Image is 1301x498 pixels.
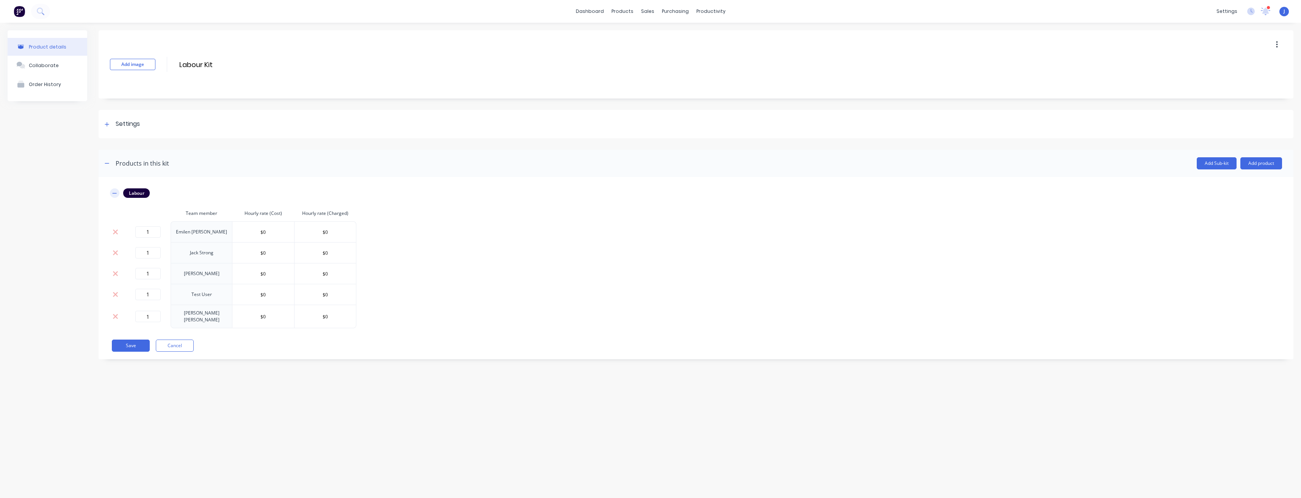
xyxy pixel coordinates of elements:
td: [PERSON_NAME] [PERSON_NAME] [171,305,232,328]
button: Add image [110,59,155,70]
span: J [1284,8,1285,15]
div: purchasing [658,6,693,17]
a: dashboard [572,6,608,17]
th: Team member [171,205,232,221]
div: Order History [29,81,61,87]
button: Product details [8,38,87,56]
div: sales [637,6,658,17]
div: productivity [693,6,729,17]
td: Test User [171,284,232,305]
img: Factory [14,6,25,17]
div: Product details [29,44,66,50]
input: 0 [135,247,161,258]
button: Add product [1240,157,1282,169]
input: $0.0000 [295,311,356,322]
input: $0.0000 [232,226,294,238]
button: Collaborate [8,56,87,75]
button: Order History [8,75,87,94]
input: $0.0000 [295,289,356,300]
input: $0.0000 [295,268,356,279]
div: Labour [123,188,150,197]
div: settings [1213,6,1241,17]
input: Enter kit name [179,59,313,70]
input: $0.0000 [232,247,294,258]
div: Settings [116,119,140,129]
th: Hourly rate (Charged) [295,205,356,221]
td: [PERSON_NAME] [171,263,232,284]
button: Save [112,340,150,352]
input: $0.0000 [232,311,294,322]
div: Products in this kit [116,159,169,168]
input: 0 [135,289,161,300]
td: Emilen [PERSON_NAME] [171,221,232,242]
input: 0 [135,226,161,238]
td: Jack Strong [171,242,232,263]
input: $0.0000 [232,268,294,279]
button: Cancel [156,340,194,352]
div: Collaborate [29,63,59,68]
button: Add Sub-kit [1197,157,1237,169]
input: $0.0000 [232,289,294,300]
div: products [608,6,637,17]
input: 0 [135,311,161,322]
th: Hourly rate (Cost) [232,205,294,221]
input: $0.0000 [295,226,356,238]
input: $0.0000 [295,247,356,258]
input: 0 [135,268,161,279]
